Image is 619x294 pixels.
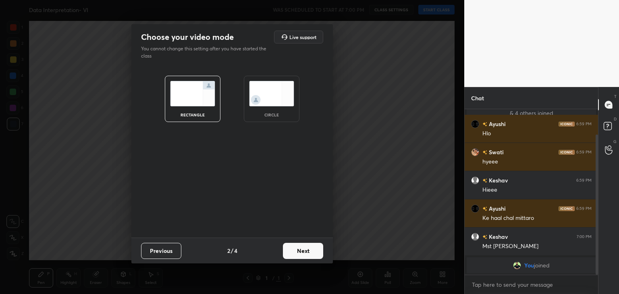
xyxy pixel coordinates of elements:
h4: / [231,246,233,255]
div: grid [465,109,598,275]
div: hyeee [482,158,592,166]
img: normalScreenIcon.ae25ed63.svg [170,81,215,106]
div: Hieee [482,186,592,194]
div: Mst [PERSON_NAME] [482,242,592,251]
h6: Ayushi [487,204,506,213]
p: Chat [465,87,490,109]
div: Hlo [482,130,592,138]
div: 7:00 PM [577,234,592,239]
h5: Live support [289,35,316,39]
div: Ke haal chal mittaro [482,214,592,222]
h6: Keshav [487,232,508,241]
p: G [613,139,617,145]
img: 6f4578c4c6224cea84386ccc78b3bfca.jpg [513,261,521,269]
button: Previous [141,243,181,259]
img: no-rating-badge.077c3623.svg [482,235,487,239]
h2: Choose your video mode [141,32,234,42]
img: no-rating-badge.077c3623.svg [482,207,487,211]
div: 6:59 PM [576,206,592,211]
img: iconic-dark.1390631f.png [559,206,575,211]
button: Next [283,243,323,259]
img: default.png [471,176,479,184]
h4: 4 [234,246,237,255]
p: You cannot change this setting after you have started the class [141,45,272,60]
img: 23bd3100f97241238e9cd5577f1b7dfd.jpg [471,205,479,213]
img: 68d4d15b26474dd8b32033e7128ef822.jpg [471,148,479,156]
div: rectangle [177,113,209,117]
img: iconic-dark.1390631f.png [559,150,575,155]
span: joined [534,262,550,269]
p: D [614,116,617,122]
img: iconic-dark.1390631f.png [559,122,575,126]
div: 6:59 PM [576,122,592,126]
img: no-rating-badge.077c3623.svg [482,122,487,126]
p: & 4 others joined [472,110,591,116]
div: 6:59 PM [576,178,592,183]
h4: 2 [227,246,230,255]
p: T [614,93,617,99]
img: default.png [471,233,479,241]
div: 6:59 PM [576,150,592,155]
div: circle [255,113,288,117]
img: circleScreenIcon.acc0effb.svg [249,81,294,106]
h6: Ayushi [487,120,506,128]
span: You [524,262,534,269]
img: no-rating-badge.077c3623.svg [482,150,487,155]
img: no-rating-badge.077c3623.svg [482,178,487,183]
h6: Keshav [487,176,508,184]
h6: Swati [487,148,504,156]
img: 23bd3100f97241238e9cd5577f1b7dfd.jpg [471,120,479,128]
